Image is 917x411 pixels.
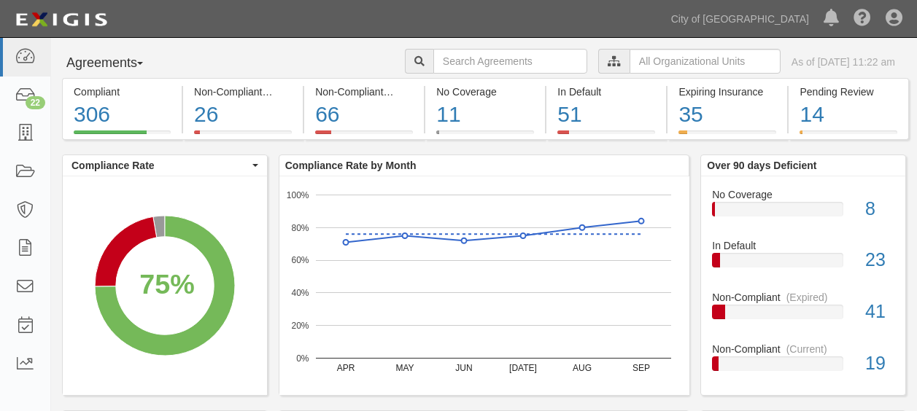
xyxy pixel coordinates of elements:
i: Help Center - Complianz [854,10,871,28]
div: Non-Compliant (Current) [194,85,292,99]
div: (Current) [268,85,309,99]
text: [DATE] [509,363,537,373]
div: Pending Review [800,85,897,99]
text: 20% [291,321,309,331]
div: 75% [139,265,194,305]
div: Non-Compliant [701,342,905,356]
div: In Default [557,85,655,99]
div: (Current) [786,342,827,356]
div: 26 [194,99,292,130]
a: In Default51 [546,130,666,142]
a: Non-Compliant(Current)26 [183,130,303,142]
div: 41 [854,299,905,325]
img: logo-5460c22ac91f19d4615b14bd174203de0afe785f0fc80cf4dbbc73dc1793850b.png [11,7,112,33]
div: 8 [854,196,905,222]
text: 100% [287,189,309,200]
a: No Coverage11 [425,130,545,142]
div: Non-Compliant [701,290,905,305]
text: 60% [291,255,309,265]
span: Compliance Rate [71,158,249,173]
div: 11 [436,99,534,130]
div: Compliant [74,85,171,99]
div: Non-Compliant (Expired) [315,85,413,99]
div: (Expired) [786,290,828,305]
text: AUG [573,363,592,373]
div: Expiring Insurance [678,85,776,99]
b: Compliance Rate by Month [285,160,417,171]
div: 306 [74,99,171,130]
a: City of [GEOGRAPHIC_DATA] [664,4,816,34]
button: Compliance Rate [63,155,267,176]
a: Expiring Insurance35 [668,130,787,142]
a: Non-Compliant(Expired)41 [712,290,894,342]
a: Pending Review14 [789,130,908,142]
div: 14 [800,99,897,130]
text: JUN [455,363,472,373]
div: 51 [557,99,655,130]
svg: A chart. [279,176,689,395]
a: No Coverage8 [712,187,894,239]
div: No Coverage [436,85,534,99]
text: 0% [296,353,309,363]
div: 22 [26,96,45,109]
svg: A chart. [63,176,267,395]
text: SEP [632,363,650,373]
text: 80% [291,222,309,232]
text: MAY [395,363,414,373]
a: Non-Compliant(Expired)66 [304,130,424,142]
div: 19 [854,351,905,377]
div: No Coverage [701,187,905,202]
div: In Default [701,238,905,253]
b: Over 90 days Deficient [707,160,816,171]
input: Search Agreements [433,49,587,74]
a: Non-Compliant(Current)19 [712,342,894,383]
text: APR [336,363,355,373]
a: Compliant306 [62,130,182,142]
div: 35 [678,99,776,130]
button: Agreements [62,49,171,78]
div: (Expired) [390,85,431,99]
div: 23 [854,247,905,273]
input: All Organizational Units [630,49,781,74]
div: 66 [315,99,413,130]
a: In Default23 [712,238,894,290]
div: As of [DATE] 11:22 am [792,55,895,69]
text: 40% [291,288,309,298]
